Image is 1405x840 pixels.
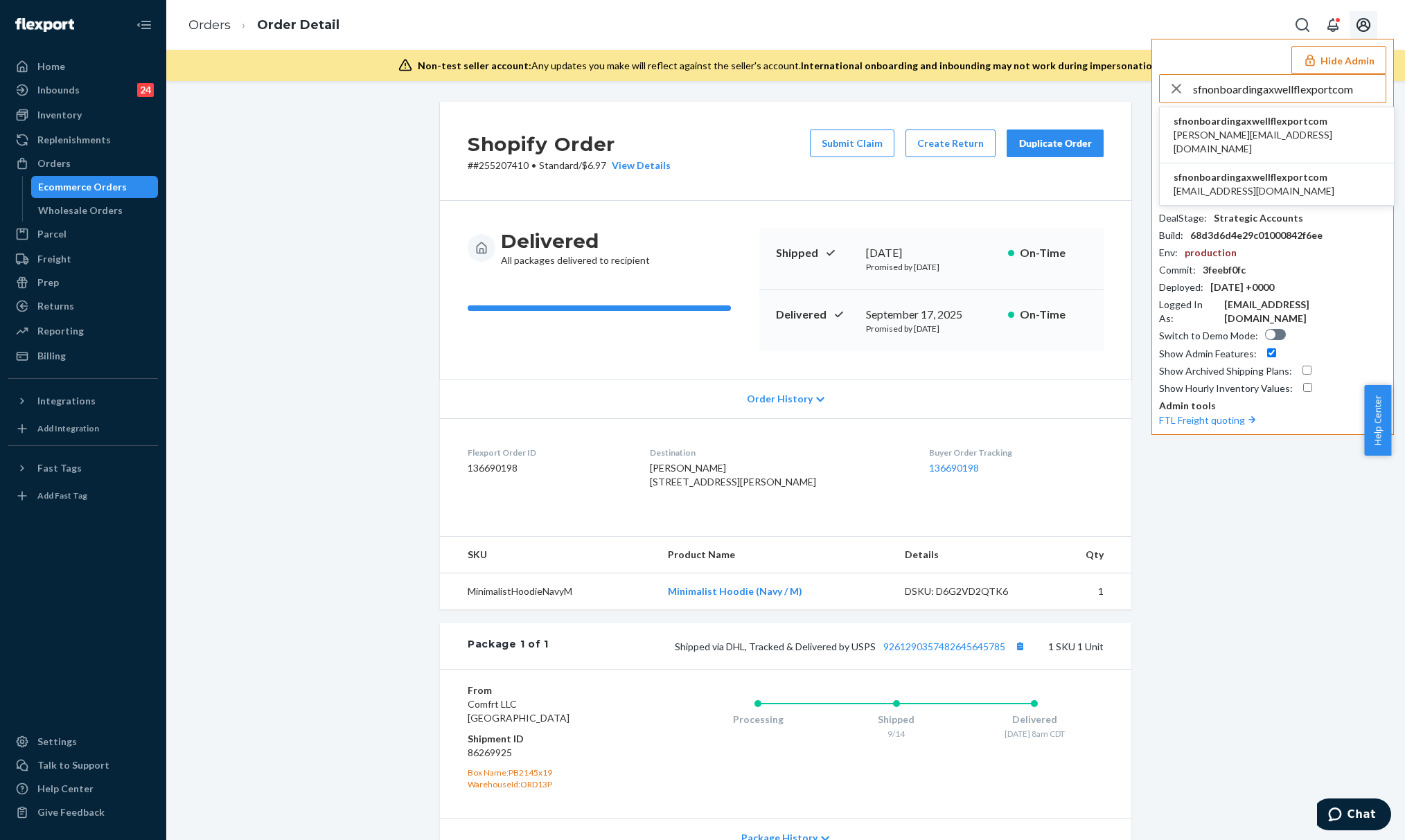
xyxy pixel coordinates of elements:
[1020,245,1087,261] p: On-Time
[1018,136,1092,150] div: Duplicate Order
[747,392,813,406] span: Order History
[468,778,633,790] div: WarehouseId: ORD13P
[468,746,633,760] dd: 86269925
[8,754,158,776] button: Talk to Support
[531,159,536,171] span: •
[8,485,158,507] a: Add Fast Tag
[468,129,671,159] h2: Shopify Order
[965,728,1104,740] div: [DATE] 8am CDT
[866,261,997,273] p: Promised by [DATE]
[1159,246,1178,260] div: Env :
[929,462,979,474] a: 136690198
[1159,347,1257,361] div: Show Admin Features :
[1159,280,1203,294] div: Deployed :
[38,180,127,194] div: Ecommerce Orders
[37,252,71,266] div: Freight
[8,271,158,294] a: Prep
[810,129,894,157] button: Submit Claim
[1214,211,1303,225] div: Strategic Accounts
[37,299,74,313] div: Returns
[8,457,158,479] button: Fast Tags
[8,223,158,245] a: Parcel
[468,732,633,746] dt: Shipment ID
[1159,364,1292,378] div: Show Archived Shipping Plans :
[37,422,99,434] div: Add Integration
[37,782,94,796] div: Help Center
[1011,637,1029,655] button: Copy tracking number
[257,17,339,33] a: Order Detail
[38,204,123,217] div: Wholesale Orders
[37,461,82,475] div: Fast Tags
[15,18,74,32] img: Flexport logo
[177,5,351,46] ol: breadcrumbs
[37,490,87,501] div: Add Fast Tag
[675,641,1029,652] span: Shipped via DHL, Tracked & Delivered by USPS
[866,307,997,323] div: September 17, 2025
[1045,537,1131,573] th: Qty
[137,83,154,97] div: 24
[8,152,158,175] a: Orders
[31,199,159,222] a: Wholesale Orders
[1159,382,1293,395] div: Show Hourly Inventory Values :
[8,418,158,440] a: Add Integration
[1007,129,1104,157] button: Duplicate Order
[1159,263,1196,277] div: Commit :
[1174,128,1380,156] span: [PERSON_NAME][EMAIL_ADDRESS][DOMAIN_NAME]
[1159,414,1259,426] a: FTL Freight quoting
[650,447,908,458] dt: Destination
[905,584,1035,598] div: DSKU: D6G2VD2QTK6
[1045,573,1131,610] td: 1
[468,637,549,655] div: Package 1 of 1
[1185,246,1237,260] div: production
[468,698,569,724] span: Comfrt LLC [GEOGRAPHIC_DATA]
[8,801,158,823] button: Give Feedback
[8,390,158,412] button: Integrations
[1159,329,1258,343] div: Switch to Demo Mode :
[1159,298,1217,325] div: Logged In As :
[37,108,82,122] div: Inventory
[31,176,159,198] a: Ecommerce Orders
[1224,298,1386,325] div: [EMAIL_ADDRESS][DOMAIN_NAME]
[549,637,1104,655] div: 1 SKU 1 Unit
[668,585,802,597] a: Minimalist Hoodie (Navy / M)
[8,104,158,126] a: Inventory
[468,159,671,172] p: # #255207410 / $6.97
[776,307,855,323] p: Delivered
[188,17,231,33] a: Orders
[1319,11,1347,39] button: Open notifications
[866,323,997,334] p: Promised by [DATE]
[1364,385,1391,456] button: Help Center
[1350,11,1377,39] button: Open account menu
[539,159,578,171] span: Standard
[8,295,158,317] a: Returns
[1203,263,1246,277] div: 3feebf0fc
[689,713,827,726] div: Processing
[440,537,657,573] th: SKU
[37,805,105,819] div: Give Feedback
[8,55,158,78] a: Home
[8,778,158,800] a: Help Center
[8,79,158,101] a: Inbounds24
[1317,798,1391,833] iframe: Opens a widget where you can chat to one of our agents
[606,159,671,172] button: View Details
[37,324,84,338] div: Reporting
[650,462,816,488] span: [PERSON_NAME] [STREET_ADDRESS][PERSON_NAME]
[8,248,158,270] a: Freight
[440,573,657,610] td: MinimalistHoodieNavyM
[1020,307,1087,323] p: On-Time
[827,728,966,740] div: 9/14
[130,11,158,39] button: Close Navigation
[894,537,1046,573] th: Details
[501,229,650,253] h3: Delivered
[468,447,628,458] dt: Flexport Order ID
[1193,75,1386,102] input: Search or paste seller ID
[37,60,65,73] div: Home
[8,320,158,342] a: Reporting
[1291,46,1386,74] button: Hide Admin
[776,245,855,261] p: Shipped
[37,349,66,363] div: Billing
[866,245,997,261] div: [DATE]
